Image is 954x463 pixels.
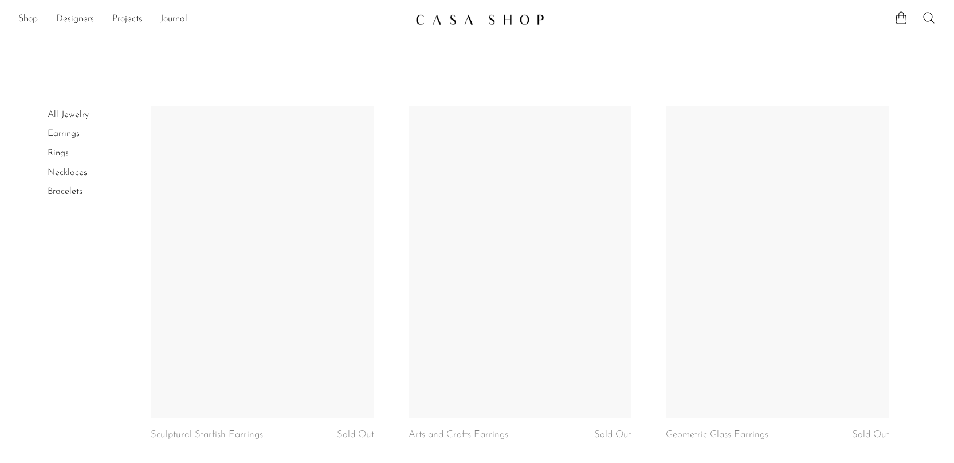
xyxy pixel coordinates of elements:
[160,12,187,27] a: Journal
[594,430,631,439] span: Sold Out
[56,12,94,27] a: Designers
[18,10,406,29] nav: Desktop navigation
[112,12,142,27] a: Projects
[18,12,38,27] a: Shop
[852,430,889,439] span: Sold Out
[48,129,80,138] a: Earrings
[666,430,768,440] a: Geometric Glass Earrings
[48,168,87,177] a: Necklaces
[151,430,263,440] a: Sculptural Starfish Earrings
[48,149,69,158] a: Rings
[18,10,406,29] ul: NEW HEADER MENU
[48,187,83,196] a: Bracelets
[337,430,374,439] span: Sold Out
[48,110,89,119] a: All Jewelry
[409,430,508,440] a: Arts and Crafts Earrings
